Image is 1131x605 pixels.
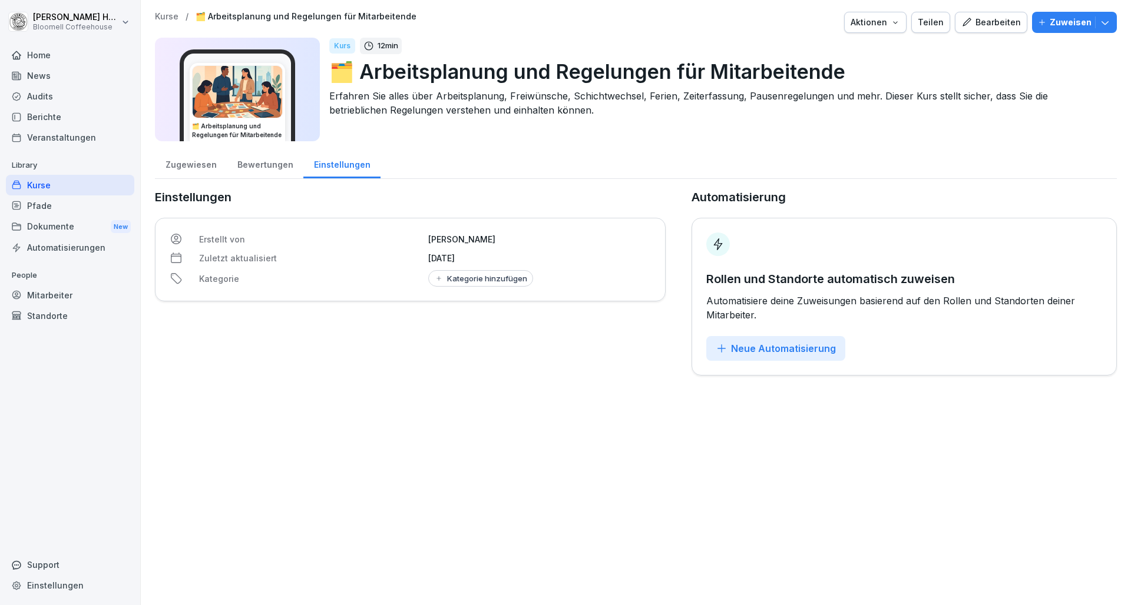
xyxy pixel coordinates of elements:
a: Home [6,45,134,65]
p: Kategorie [199,272,421,285]
p: Zuletzt aktualisiert [199,252,421,264]
button: Zuweisen [1032,12,1117,33]
a: Einstellungen [303,148,381,178]
a: Automatisierungen [6,237,134,258]
a: Audits [6,86,134,107]
button: Neue Automatisierung [706,336,845,361]
p: Erstellt von [199,233,421,245]
div: Kategorie hinzufügen [434,274,527,283]
div: Teilen [918,16,944,29]
p: Bloomell Coffeehouse [33,23,119,31]
p: [DATE] [428,252,651,264]
a: Zugewiesen [155,148,227,178]
p: People [6,266,134,285]
a: 🗂️ Arbeitsplanung und Regelungen für Mitarbeitende [196,12,416,22]
button: Bearbeiten [955,12,1027,33]
button: Kategorie hinzufügen [428,270,533,287]
a: Einstellungen [6,575,134,596]
p: / [186,12,188,22]
img: bwuj6s1e49ip1tpfjdzf6itg.png [193,66,282,118]
div: Aktionen [851,16,900,29]
div: Bearbeiten [961,16,1021,29]
p: 🗂️ Arbeitsplanung und Regelungen für Mitarbeitende [329,56,1107,87]
a: DokumenteNew [6,216,134,238]
a: Standorte [6,305,134,326]
button: Aktionen [844,12,907,33]
h3: 🗂️ Arbeitsplanung und Regelungen für Mitarbeitende [192,122,283,139]
p: Erfahren Sie alles über Arbeitsplanung, Freiwünsche, Schichtwechsel, Ferien, Zeiterfassung, Pause... [329,89,1107,117]
p: [PERSON_NAME] [428,233,651,245]
button: Teilen [911,12,950,33]
div: New [111,220,131,234]
p: Rollen und Standorte automatisch zuweisen [706,270,1102,288]
a: Mitarbeiter [6,285,134,305]
a: News [6,65,134,86]
p: [PERSON_NAME] Häfeli [33,12,119,22]
a: Pfade [6,195,134,216]
p: Einstellungen [155,188,666,206]
p: 12 min [378,40,398,52]
div: Dokumente [6,216,134,238]
div: Support [6,554,134,575]
a: Berichte [6,107,134,127]
p: Automatisierung [692,188,786,206]
a: Bewertungen [227,148,303,178]
a: Veranstaltungen [6,127,134,148]
p: Zuweisen [1050,16,1092,29]
a: Kurse [155,12,178,22]
div: Kurs [329,38,355,54]
a: Kurse [6,175,134,195]
p: Library [6,156,134,175]
div: Neue Automatisierung [716,342,836,355]
p: Automatisiere deine Zuweisungen basierend auf den Rollen und Standorten deiner Mitarbeiter. [706,294,1102,322]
